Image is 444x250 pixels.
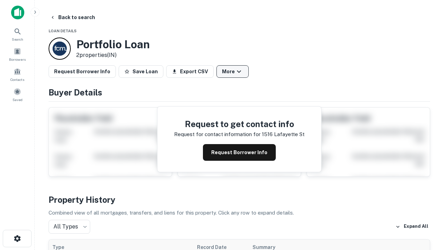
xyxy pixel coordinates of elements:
span: Contacts [10,77,24,82]
span: Saved [12,97,23,102]
p: 1516 lafayette st [262,130,305,139]
h4: Request to get contact info [174,118,305,130]
iframe: Chat Widget [409,194,444,228]
h3: Portfolio Loan [76,38,150,51]
p: Combined view of all mortgages, transfers, and liens for this property. Click any row to expand d... [49,209,430,217]
div: All Types [49,220,90,234]
h4: Buyer Details [49,86,430,99]
a: Borrowers [2,45,33,64]
a: Saved [2,85,33,104]
h4: Property History [49,193,430,206]
button: Expand All [394,222,430,232]
p: 2 properties (IN) [76,51,150,59]
a: Contacts [2,65,33,84]
p: Request for contact information for [174,130,261,139]
button: Request Borrower Info [49,65,116,78]
img: capitalize-icon.png [11,6,24,19]
button: More [216,65,249,78]
span: Loan Details [49,29,77,33]
span: Search [12,36,23,42]
button: Save Loan [119,65,163,78]
button: Back to search [47,11,98,24]
span: Borrowers [9,57,26,62]
button: Request Borrower Info [203,144,276,161]
button: Export CSV [166,65,214,78]
a: Search [2,25,33,43]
